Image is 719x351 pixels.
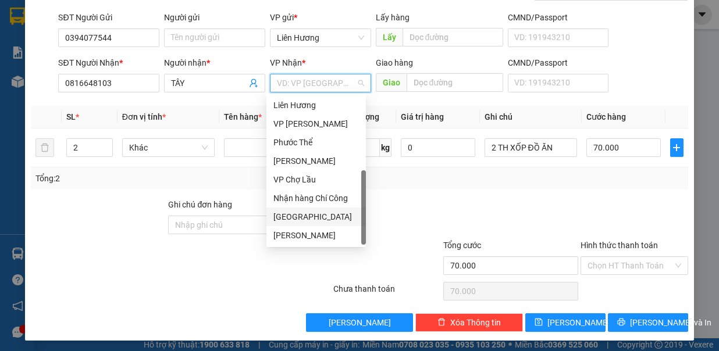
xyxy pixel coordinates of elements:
button: save[PERSON_NAME] [525,313,606,332]
div: Phước Thể [266,133,366,152]
span: VP Nhận [270,58,302,67]
input: VD: Bàn, Ghế [224,138,317,157]
div: Liên Hương [266,96,366,114]
span: [PERSON_NAME] [329,316,391,329]
div: CMND/Passport [508,11,609,24]
div: Liên Hương [273,99,359,112]
button: deleteXóa Thông tin [415,313,523,332]
div: Tổng: 2 [35,172,279,185]
span: Giao hàng [376,58,413,67]
div: Người gửi [164,11,265,24]
button: delete [35,138,54,157]
span: Lấy hàng [376,13,410,22]
div: [PERSON_NAME] [273,229,359,242]
input: Dọc đường [403,28,503,46]
div: Nhận hàng Chí Công [266,189,366,207]
div: SĐT Người Gửi [58,11,159,24]
div: CMND/Passport [508,56,609,69]
span: Liên Hương [277,29,364,46]
span: Tổng cước [443,241,481,250]
input: Dọc đường [407,73,503,92]
span: Cước hàng [586,112,626,121]
span: Giao [376,73,407,92]
div: VP Chí Công [266,114,366,133]
span: [PERSON_NAME] [547,316,610,329]
div: Người nhận [164,56,265,69]
div: [GEOGRAPHIC_DATA] [273,210,359,223]
div: Sài Gòn [266,207,366,226]
button: plus [670,138,684,157]
div: SĐT Người Nhận [58,56,159,69]
div: VP Chợ Lầu [266,170,366,189]
input: Ghi chú đơn hàng [168,216,303,234]
button: [PERSON_NAME] [306,313,414,332]
div: SARA [266,226,366,245]
input: Ghi Chú [485,138,578,157]
div: VP [PERSON_NAME] [273,117,359,130]
span: printer [617,318,625,327]
span: Lấy [376,28,403,46]
span: user-add [249,78,258,88]
div: Chưa thanh toán [332,282,442,303]
div: [PERSON_NAME] [273,155,359,167]
button: printer[PERSON_NAME] và In [608,313,688,332]
span: Tên hàng [224,112,262,121]
span: [PERSON_NAME] và In [630,316,711,329]
span: kg [380,138,391,157]
th: Ghi chú [480,106,582,128]
span: Đơn vị tính [122,112,166,121]
span: Giá trị hàng [401,112,444,121]
span: save [535,318,543,327]
div: Nhận hàng Chí Công [273,192,359,205]
span: SL [66,112,76,121]
div: Phước Thể [273,136,359,149]
div: VP gửi [270,11,371,24]
input: 0 [401,138,475,157]
span: delete [437,318,446,327]
label: Ghi chú đơn hàng [168,200,232,209]
div: VP Chợ Lầu [273,173,359,186]
span: Khác [129,139,208,156]
label: Hình thức thanh toán [581,241,658,250]
span: plus [671,143,683,152]
span: Xóa Thông tin [450,316,501,329]
div: Lương Sơn [266,152,366,170]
